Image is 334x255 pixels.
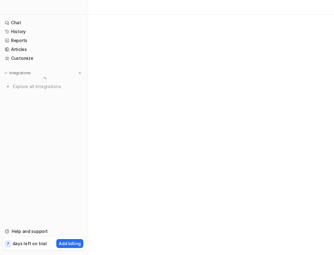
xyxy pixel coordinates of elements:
[5,83,11,90] img: explore all integrations
[2,70,33,76] button: Integrations
[2,36,85,45] a: Reports
[13,82,83,91] span: Explore all integrations
[2,227,85,236] a: Help and support
[2,82,85,91] a: Explore all integrations
[7,241,9,247] p: 7
[59,240,81,247] p: Add billing
[56,239,83,248] button: Add billing
[13,240,47,247] p: days left on trial
[2,18,85,27] a: Chat
[2,54,85,63] a: Customize
[9,71,31,75] p: Integrations
[4,71,8,75] img: expand menu
[78,71,82,75] img: menu_add.svg
[2,27,85,36] a: History
[2,45,85,54] a: Articles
